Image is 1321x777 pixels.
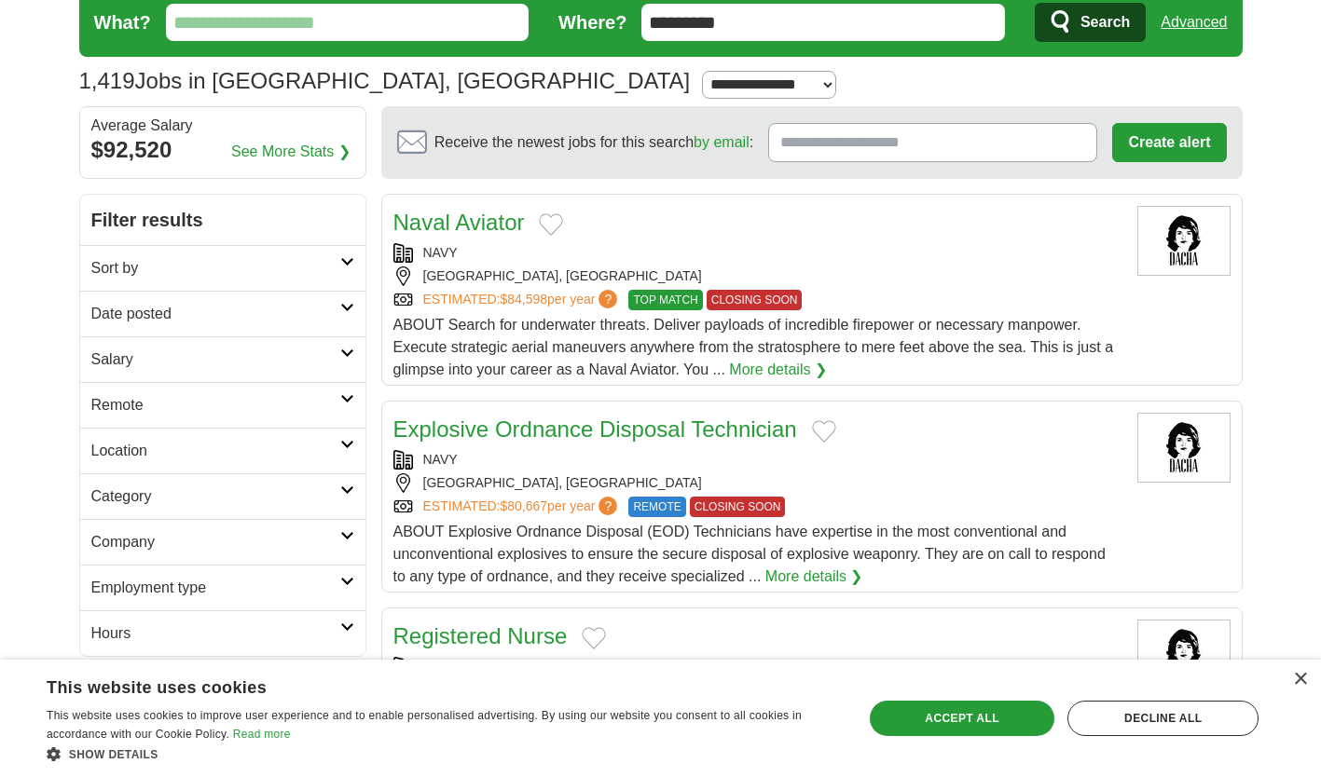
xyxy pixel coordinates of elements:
[231,141,351,163] a: See More Stats ❯
[1035,3,1146,42] button: Search
[91,440,340,462] h2: Location
[812,420,836,443] button: Add to favorite jobs
[434,131,753,154] span: Receive the newest jobs for this search :
[1293,673,1307,687] div: Close
[47,744,839,763] div: Show details
[80,245,365,291] a: Sort by
[91,485,340,508] h2: Category
[91,531,340,553] h2: Company
[91,577,340,599] h2: Employment type
[599,290,617,308] span: ?
[628,497,685,517] span: REMOTE
[500,498,547,513] span: $80,667
[393,317,1114,377] span: ABOUT Search for underwater threats. Deliver payloads of incredible firepower or necessary manpow...
[423,497,622,517] a: ESTIMATED:$80,667per year?
[91,348,340,371] h2: Salary
[91,303,340,325] h2: Date posted
[80,473,365,519] a: Category
[1161,4,1227,41] a: Advanced
[47,709,802,741] span: This website uses cookies to improve user experience and to enable personalised advertising. By u...
[729,359,827,381] a: More details ❯
[765,566,863,588] a: More details ❯
[1080,4,1130,41] span: Search
[500,292,547,307] span: $84,598
[423,659,458,674] a: NAVY
[393,623,568,648] a: Registered Nurse
[80,291,365,336] a: Date posted
[393,416,797,442] a: Explosive Ordnance Disposal Technician
[47,671,792,699] div: This website uses cookies
[599,497,617,515] span: ?
[694,134,750,150] a: by email
[80,428,365,473] a: Location
[80,195,365,245] h2: Filter results
[91,118,354,133] div: Average Salary
[94,8,151,36] label: What?
[690,497,786,517] span: CLOSING SOON
[393,524,1106,584] span: ABOUT Explosive Ordnance Disposal (EOD) Technicians have expertise in the most conventional and u...
[393,210,525,235] a: Naval Aviator
[233,728,291,741] a: Read more, opens a new window
[423,290,622,310] a: ESTIMATED:$84,598per year?
[1137,413,1231,483] img: Dacha Navy Yard logo
[423,245,458,260] a: NAVY
[558,8,626,36] label: Where?
[1137,206,1231,276] img: Dacha Navy Yard logo
[1112,123,1226,162] button: Create alert
[539,213,563,236] button: Add to favorite jobs
[80,519,365,565] a: Company
[91,394,340,416] h2: Remote
[870,701,1055,736] div: Accept all
[80,382,365,428] a: Remote
[628,290,702,310] span: TOP MATCH
[1067,701,1259,736] div: Decline all
[91,257,340,279] h2: Sort by
[79,68,691,93] h1: Jobs in [GEOGRAPHIC_DATA], [GEOGRAPHIC_DATA]
[69,748,158,761] span: Show details
[91,622,340,645] h2: Hours
[79,64,135,98] span: 1,419
[80,336,365,382] a: Salary
[80,610,365,656] a: Hours
[582,627,606,649] button: Add to favorite jobs
[1137,620,1231,689] img: Dacha Navy Yard logo
[423,452,458,467] a: NAVY
[707,290,803,310] span: CLOSING SOON
[91,133,354,167] div: $92,520
[393,473,1122,493] div: [GEOGRAPHIC_DATA], [GEOGRAPHIC_DATA]
[80,565,365,610] a: Employment type
[393,266,1122,286] div: [GEOGRAPHIC_DATA], [GEOGRAPHIC_DATA]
